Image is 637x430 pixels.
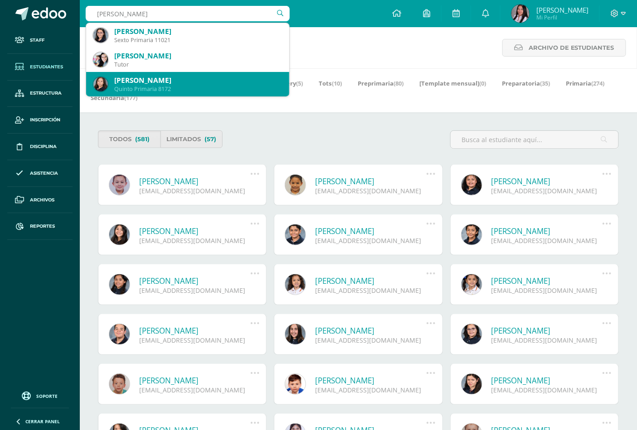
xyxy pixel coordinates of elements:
[592,79,605,87] span: (274)
[491,286,603,295] div: [EMAIL_ADDRESS][DOMAIN_NAME]
[491,375,603,386] a: [PERSON_NAME]
[315,186,426,195] div: [EMAIL_ADDRESS][DOMAIN_NAME]
[114,76,282,85] div: [PERSON_NAME]
[315,336,426,344] div: [EMAIL_ADDRESS][DOMAIN_NAME]
[315,325,426,336] a: [PERSON_NAME]
[7,134,73,160] a: Disciplina
[139,325,250,336] a: [PERSON_NAME]
[114,51,282,61] div: [PERSON_NAME]
[315,276,426,286] a: [PERSON_NAME]
[7,187,73,214] a: Archivos
[25,418,60,425] span: Cerrar panel
[7,27,73,54] a: Staff
[160,130,223,148] a: Limitados(57)
[315,236,426,245] div: [EMAIL_ADDRESS][DOMAIN_NAME]
[566,76,605,91] a: Primaria(274)
[315,226,426,236] a: [PERSON_NAME]
[479,79,486,87] span: (0)
[536,5,588,14] span: [PERSON_NAME]
[139,186,250,195] div: [EMAIL_ADDRESS][DOMAIN_NAME]
[30,143,57,150] span: Disciplina
[7,54,73,81] a: Estudiantes
[30,37,44,44] span: Staff
[358,76,404,91] a: Preprimaria(80)
[7,81,73,107] a: Estructura
[30,223,55,230] span: Reportes
[315,386,426,394] div: [EMAIL_ADDRESS][DOMAIN_NAME]
[319,76,342,91] a: Tots(10)
[139,386,250,394] div: [EMAIL_ADDRESS][DOMAIN_NAME]
[114,36,282,44] div: Sexto Primaria 11021
[114,61,282,68] div: Tutor
[540,79,550,87] span: (35)
[86,6,290,21] input: Busca un usuario...
[491,176,603,186] a: [PERSON_NAME]
[30,90,62,97] span: Estructura
[139,176,250,186] a: [PERSON_NAME]
[11,389,69,401] a: Soporte
[491,236,603,245] div: [EMAIL_ADDRESS][DOMAIN_NAME]
[451,131,618,148] input: Busca al estudiante aquí...
[30,170,58,177] span: Asistencia
[124,94,137,102] span: (177)
[139,336,250,344] div: [EMAIL_ADDRESS][DOMAIN_NAME]
[511,5,530,23] img: 1c4a8e29229ca7cba10d259c3507f649.png
[529,39,614,56] span: Archivo de Estudiantes
[93,77,108,91] img: 99ff5f394969a7f16d0c9e9150bec0c7.png
[114,85,282,93] div: Quinto Primaria 8172
[139,286,250,295] div: [EMAIL_ADDRESS][DOMAIN_NAME]
[30,63,63,71] span: Estudiantes
[491,186,603,195] div: [EMAIL_ADDRESS][DOMAIN_NAME]
[502,39,626,57] a: Archivo de Estudiantes
[491,226,603,236] a: [PERSON_NAME]
[139,226,250,236] a: [PERSON_NAME]
[491,325,603,336] a: [PERSON_NAME]
[315,176,426,186] a: [PERSON_NAME]
[30,196,54,204] span: Archivos
[296,79,303,87] span: (5)
[91,91,137,105] a: Secundaria(177)
[139,236,250,245] div: [EMAIL_ADDRESS][DOMAIN_NAME]
[419,76,486,91] a: [Template mensual](0)
[135,131,150,148] span: (581)
[139,276,250,286] a: [PERSON_NAME]
[394,79,404,87] span: (80)
[7,160,73,187] a: Asistencia
[98,130,160,148] a: Todos(581)
[114,27,282,36] div: [PERSON_NAME]
[7,107,73,134] a: Inscripción
[7,213,73,240] a: Reportes
[502,76,550,91] a: Preparatoria(35)
[315,375,426,386] a: [PERSON_NAME]
[332,79,342,87] span: (10)
[536,14,588,21] span: Mi Perfil
[30,116,60,124] span: Inscripción
[93,28,108,43] img: 0a1a8d75089ed1191ddb7a177b79b563.png
[139,375,250,386] a: [PERSON_NAME]
[491,386,603,394] div: [EMAIL_ADDRESS][DOMAIN_NAME]
[37,393,58,399] span: Soporte
[491,336,603,344] div: [EMAIL_ADDRESS][DOMAIN_NAME]
[93,53,108,67] img: 52988f38f9ead4b9609aabd801d5a007.png
[315,286,426,295] div: [EMAIL_ADDRESS][DOMAIN_NAME]
[204,131,216,148] span: (57)
[491,276,603,286] a: [PERSON_NAME]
